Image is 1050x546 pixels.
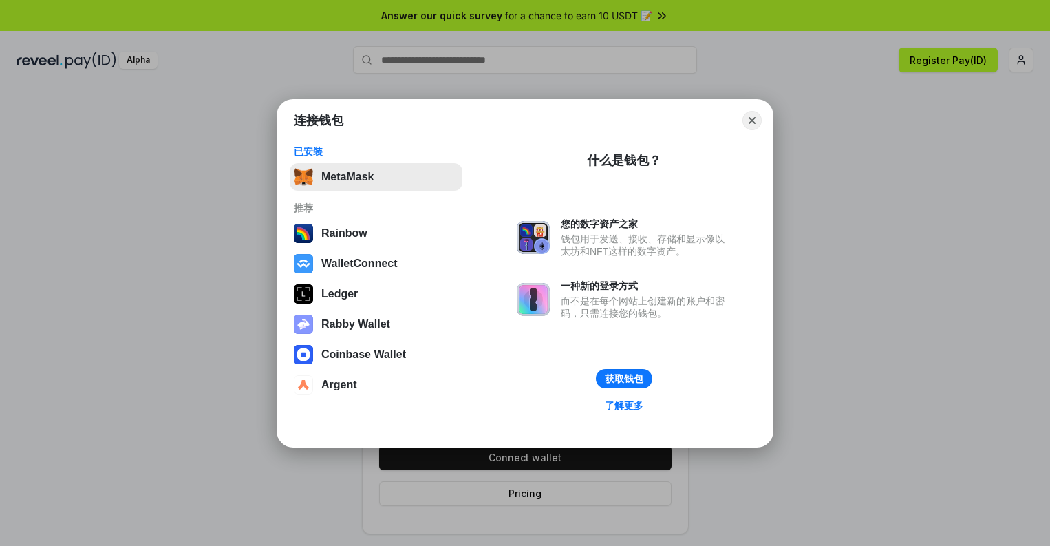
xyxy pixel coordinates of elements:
h1: 连接钱包 [294,112,343,129]
div: 推荐 [294,202,458,214]
div: 了解更多 [605,399,643,412]
img: svg+xml,%3Csvg%20xmlns%3D%22http%3A%2F%2Fwww.w3.org%2F2000%2Fsvg%22%20fill%3D%22none%22%20viewBox... [517,283,550,316]
div: Coinbase Wallet [321,348,406,361]
div: 钱包用于发送、接收、存储和显示像以太坊和NFT这样的数字资产。 [561,233,731,258]
button: MetaMask [290,163,462,191]
div: 一种新的登录方式 [561,280,731,292]
img: svg+xml,%3Csvg%20fill%3D%22none%22%20height%3D%2233%22%20viewBox%3D%220%200%2035%2033%22%20width%... [294,167,313,187]
img: svg+xml,%3Csvg%20xmlns%3D%22http%3A%2F%2Fwww.w3.org%2F2000%2Fsvg%22%20fill%3D%22none%22%20viewBox... [517,221,550,254]
button: 获取钱包 [596,369,652,388]
div: 已安装 [294,145,458,158]
img: svg+xml,%3Csvg%20width%3D%2228%22%20height%3D%2228%22%20viewBox%3D%220%200%2028%2028%22%20fill%3D... [294,345,313,364]
div: Rainbow [321,227,367,240]
a: 了解更多 [597,397,652,414]
div: Ledger [321,288,358,300]
button: Coinbase Wallet [290,341,462,368]
img: svg+xml,%3Csvg%20width%3D%22120%22%20height%3D%22120%22%20viewBox%3D%220%200%20120%20120%22%20fil... [294,224,313,243]
button: Argent [290,371,462,399]
div: 您的数字资产之家 [561,218,731,230]
img: svg+xml,%3Csvg%20xmlns%3D%22http%3A%2F%2Fwww.w3.org%2F2000%2Fsvg%22%20width%3D%2228%22%20height%3... [294,284,313,304]
img: svg+xml,%3Csvg%20width%3D%2228%22%20height%3D%2228%22%20viewBox%3D%220%200%2028%2028%22%20fill%3D... [294,254,313,273]
button: Close [742,111,762,130]
div: MetaMask [321,171,374,183]
button: Ledger [290,280,462,308]
button: Rabby Wallet [290,311,462,338]
button: Rainbow [290,220,462,247]
div: 而不是在每个网站上创建新的账户和密码，只需连接您的钱包。 [561,295,731,319]
button: WalletConnect [290,250,462,277]
div: WalletConnect [321,258,398,270]
div: Argent [321,379,357,391]
div: 什么是钱包？ [587,152,661,169]
img: svg+xml,%3Csvg%20width%3D%2228%22%20height%3D%2228%22%20viewBox%3D%220%200%2028%2028%22%20fill%3D... [294,375,313,395]
div: Rabby Wallet [321,318,390,330]
div: 获取钱包 [605,372,643,385]
img: svg+xml,%3Csvg%20xmlns%3D%22http%3A%2F%2Fwww.w3.org%2F2000%2Fsvg%22%20fill%3D%22none%22%20viewBox... [294,315,313,334]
